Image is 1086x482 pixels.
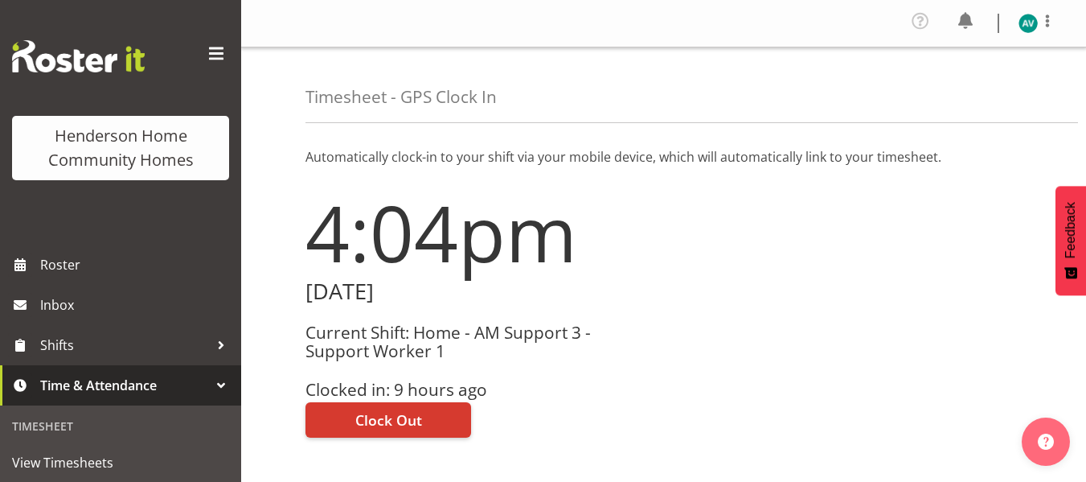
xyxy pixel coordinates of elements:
[305,147,1022,167] p: Automatically clock-in to your shift via your mobile device, which will automatically link to you...
[40,373,209,398] span: Time & Attendance
[1055,186,1086,295] button: Feedback - Show survey
[1018,14,1038,33] img: asiasiga-vili8528.jpg
[28,124,213,172] div: Henderson Home Community Homes
[12,451,229,475] span: View Timesheets
[305,88,497,106] h4: Timesheet - GPS Clock In
[40,333,209,357] span: Shifts
[305,323,654,361] h3: Current Shift: Home - AM Support 3 - Support Worker 1
[305,279,654,304] h2: [DATE]
[40,253,233,277] span: Roster
[4,410,237,443] div: Timesheet
[305,381,654,399] h3: Clocked in: 9 hours ago
[355,410,422,431] span: Clock Out
[40,293,233,317] span: Inbox
[12,40,145,72] img: Rosterit website logo
[305,402,471,438] button: Clock Out
[305,189,654,276] h1: 4:04pm
[1038,434,1054,450] img: help-xxl-2.png
[1063,202,1078,258] span: Feedback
